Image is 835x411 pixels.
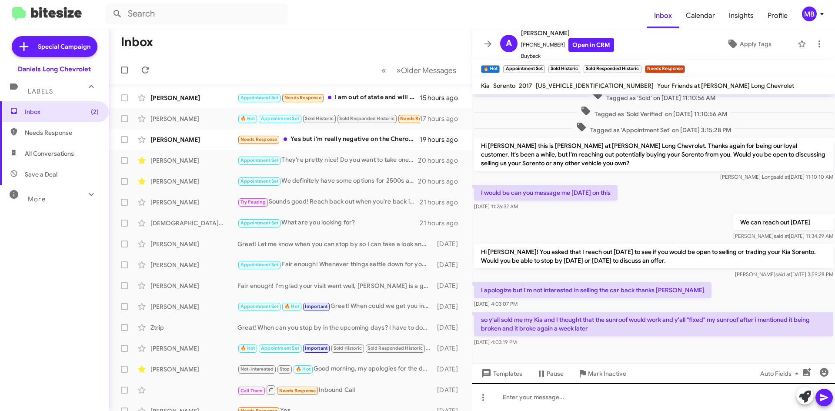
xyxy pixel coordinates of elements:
[479,366,522,381] span: Templates
[474,203,518,210] span: [DATE] 11:26:32 AM
[150,156,237,165] div: [PERSON_NAME]
[433,261,465,269] div: [DATE]
[240,220,279,226] span: Appointment Set
[237,281,433,290] div: Fair enough! I'm glad your visit went well, [PERSON_NAME] is a great guy. Please reach out if we ...
[237,301,433,311] div: Great! When could we get you in? I have to do a mechanical and physical inspection to give you a ...
[568,38,614,52] a: Open in CRM
[474,138,833,171] p: Hi [PERSON_NAME] this is [PERSON_NAME] at [PERSON_NAME] Long Chevrolet. Thanks again for being ou...
[529,366,571,381] button: Pause
[237,323,433,332] div: Great! When can you stop by in the upcoming days? I have to do a physical and mechanical inspecti...
[377,61,461,79] nav: Page navigation example
[420,135,465,144] div: 19 hours ago
[240,116,255,121] span: 🔥 Hot
[474,339,517,345] span: [DATE] 4:03:19 PM
[420,94,465,102] div: 15 hours ago
[420,114,465,123] div: 17 hours ago
[720,174,833,180] span: [PERSON_NAME] Long [DATE] 11:10:10 AM
[284,95,321,100] span: Needs Response
[645,65,685,73] small: Needs Response
[577,106,731,118] span: Tagged as 'Sold Verified' on [DATE] 11:10:56 AM
[261,345,299,351] span: Appointment Set
[774,233,789,239] span: said at
[38,42,90,51] span: Special Campaign
[150,219,237,227] div: [DEMOGRAPHIC_DATA][PERSON_NAME]
[704,36,793,52] button: Apply Tags
[150,135,237,144] div: [PERSON_NAME]
[795,7,825,21] button: MB
[722,3,761,28] a: Insights
[237,384,433,395] div: Inbound Call
[240,137,277,142] span: Needs Response
[237,114,420,124] div: so y'all sold me my Kia and I thought that the sunroof would work and y'all "fixed" my sunroof af...
[367,345,423,351] span: Sold Responded Historic
[240,366,274,372] span: Not-Interested
[733,214,833,230] p: We can reach out [DATE]
[481,82,490,90] span: Kia
[760,366,802,381] span: Auto Fields
[433,344,465,353] div: [DATE]
[474,244,833,268] p: Hi [PERSON_NAME]! You asked that I reach out [DATE] to see if you would be open to selling or tra...
[237,134,420,144] div: Yes but i'm really negative on the Cherokee... unfortunately
[237,218,420,228] div: What are you looking for?
[733,233,833,239] span: [PERSON_NAME] [DATE] 11:34:29 AM
[391,61,461,79] button: Next
[240,388,263,394] span: Call Them
[573,122,735,134] span: Tagged as 'Appointment Set' on [DATE] 3:15:28 PM
[150,94,237,102] div: [PERSON_NAME]
[433,302,465,311] div: [DATE]
[506,37,512,50] span: A
[589,90,719,102] span: Tagged as 'Sold' on [DATE] 11:10:56 AM
[381,65,386,76] span: «
[433,281,465,290] div: [DATE]
[150,281,237,290] div: [PERSON_NAME]
[433,323,465,332] div: [DATE]
[18,65,91,74] div: Daniels Long Chevrolet
[474,185,618,200] p: I would be can you message me [DATE] on this
[418,177,465,186] div: 20 hours ago
[753,366,809,381] button: Auto Fields
[802,7,817,21] div: MB
[740,36,772,52] span: Apply Tags
[296,366,311,372] span: 🔥 Hot
[774,174,789,180] span: said at
[25,107,99,116] span: Inbox
[584,65,641,73] small: Sold Responded Historic
[521,38,614,52] span: [PHONE_NUMBER]
[735,271,833,277] span: [PERSON_NAME] [DATE] 3:59:28 PM
[305,116,334,121] span: Sold Historic
[150,302,237,311] div: [PERSON_NAME]
[418,156,465,165] div: 20 hours ago
[761,3,795,28] a: Profile
[150,114,237,123] div: [PERSON_NAME]
[571,366,633,381] button: Mark Inactive
[240,304,279,309] span: Appointment Set
[150,365,237,374] div: [PERSON_NAME]
[547,366,564,381] span: Pause
[237,260,433,270] div: Fair enough! Whenever things settle down for you please reach out to [PERSON_NAME], he's one of m...
[548,65,580,73] small: Sold Historic
[305,345,327,351] span: Important
[28,87,53,95] span: Labels
[237,93,420,103] div: I am out of state and will return to [US_STATE] in November.
[237,176,418,186] div: We definitely have some options for 2500s and 3500s! Do you want me to send you a link?
[647,3,679,28] a: Inbox
[339,116,394,121] span: Sold Responded Historic
[503,65,544,73] small: Appointment Set
[237,364,433,374] div: Good morning, my apologies for the delayed response. What time works best for you [DATE]?
[240,199,266,205] span: Try Pausing
[493,82,515,90] span: Sorento
[536,82,654,90] span: [US_VEHICLE_IDENTIFICATION_NUMBER]
[679,3,722,28] a: Calendar
[472,366,529,381] button: Templates
[474,301,518,307] span: [DATE] 4:03:07 PM
[334,345,362,351] span: Sold Historic
[400,116,437,121] span: Needs Response
[433,365,465,374] div: [DATE]
[237,240,433,248] div: Great! Let me know when you can stop by so I can take a look and give you an offer.
[240,178,279,184] span: Appointment Set
[284,304,299,309] span: 🔥 Hot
